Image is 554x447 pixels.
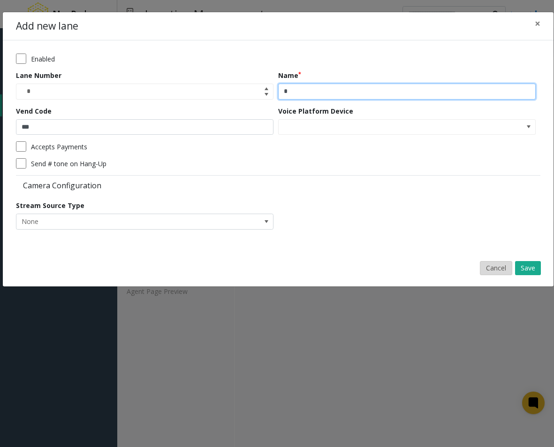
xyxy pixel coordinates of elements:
label: Camera Configuration [16,180,276,191]
span: Decrease value [260,92,273,99]
label: Voice Platform Device [278,106,353,116]
span: × [535,17,540,30]
button: Close [528,12,547,35]
button: Cancel [480,261,512,275]
label: Name [278,70,301,80]
input: NO DATA FOUND [279,120,484,135]
span: None [16,214,222,229]
button: Save [515,261,541,275]
span: Increase value [260,84,273,92]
